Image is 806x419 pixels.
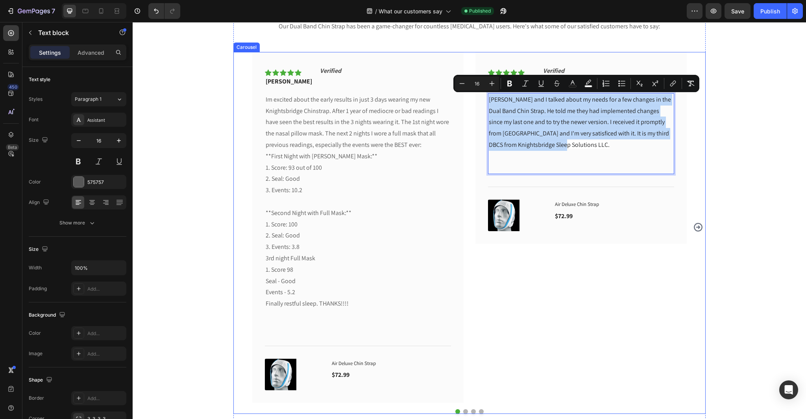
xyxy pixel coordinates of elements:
span: [PERSON_NAME] and I talked about my needs for a few changes in the Dual Band Chin Strap. He told ... [356,73,538,127]
p: Im excited about the early results in just 3 days wearing my new Knightsbridge Chinstrap. After 1... [133,72,318,287]
button: 7 [3,3,59,19]
div: Add... [87,286,124,293]
div: 450 [7,84,19,90]
div: Color [29,178,41,185]
div: Open Intercom Messenger [779,380,798,399]
img: CPAP chin strap [355,178,387,209]
p: [PERSON_NAME] [356,55,403,64]
p: Text block [38,28,105,37]
button: Paragraph 1 [71,92,126,106]
div: Size [29,244,50,255]
div: Text style [29,76,50,83]
div: Add... [87,330,124,337]
button: Dot [338,387,343,392]
iframe: Design area [133,22,806,419]
div: Rich Text Editor. Editing area: main [132,54,180,65]
div: Size [29,135,50,146]
div: Add... [87,350,124,358]
div: Width [29,264,42,271]
div: $72.99 [198,347,218,358]
p: Verified [187,43,209,55]
div: Rich Text Editor. Editing area: main [355,71,542,152]
button: Dot [346,387,351,392]
div: Carousel [102,22,126,29]
div: Rich Text Editor. Editing area: main [132,71,318,311]
p: [PERSON_NAME] [133,55,179,64]
button: Publish [754,3,787,19]
button: Carousel Next Arrow [559,199,572,211]
div: Image [29,350,43,357]
span: What our customers say [379,7,442,15]
div: Shape [29,375,54,386]
div: Add... [87,395,124,402]
div: Publish [760,7,780,15]
h1: Air Deluxe Chin Strap [198,337,318,346]
span: Paragraph 1 [75,96,102,103]
button: Save [725,3,751,19]
span: Save [731,8,744,15]
button: Show more [29,216,126,230]
div: Beta [6,144,19,150]
input: Auto [72,261,126,275]
div: Undo/Redo [148,3,180,19]
p: Settings [39,48,61,57]
div: Font [29,116,39,123]
p: Verified [410,43,432,55]
span: / [375,7,377,15]
div: Align [29,197,51,208]
p: Advanced [78,48,104,57]
div: Border [29,395,44,402]
button: Dot [331,387,335,392]
button: Dot [323,387,327,392]
span: Published [469,7,491,15]
img: CPAP chin strap [132,337,164,368]
div: Background [29,310,67,321]
div: Editor contextual toolbar [453,75,699,92]
div: Padding [29,285,47,292]
div: Color [29,330,41,337]
div: 575757 [87,179,124,186]
div: Assistant [87,117,124,124]
p: 7 [52,6,55,16]
div: $72.99 [421,189,441,200]
div: Styles [29,96,43,103]
h1: Air Deluxe Chin Strap [421,178,542,187]
div: Show more [59,219,96,227]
